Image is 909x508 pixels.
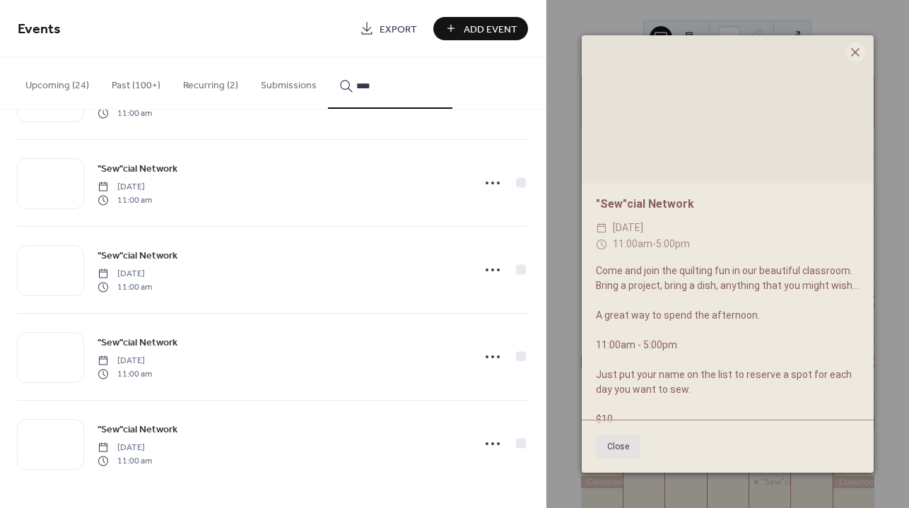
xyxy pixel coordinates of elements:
[380,22,417,37] span: Export
[98,454,152,467] span: 11:00 am
[18,16,61,43] span: Events
[98,181,152,194] span: [DATE]
[656,238,690,249] span: 5:00pm
[596,236,607,253] div: ​
[433,17,528,40] button: Add Event
[652,238,656,249] span: -
[172,57,250,107] button: Recurring (2)
[250,57,328,107] button: Submissions
[613,220,643,237] span: [DATE]
[98,268,152,280] span: [DATE]
[596,435,640,459] button: Close
[98,162,177,177] span: "Sew"cial Network
[464,22,517,37] span: Add Event
[582,196,874,213] div: "Sew"cial Network
[349,17,428,40] a: Export
[98,247,177,264] a: "Sew"cial Network
[98,249,177,264] span: "Sew"cial Network
[14,57,100,107] button: Upcoming (24)
[98,442,152,454] span: [DATE]
[98,421,177,437] a: "Sew"cial Network
[613,238,652,249] span: 11:00am
[100,57,172,107] button: Past (100+)
[98,334,177,350] a: "Sew"cial Network
[98,355,152,367] span: [DATE]
[98,280,152,293] span: 11:00 am
[596,220,607,237] div: ​
[582,264,874,427] div: Come and join the quilting fun in our beautiful classroom. Bring a project, bring a dish, anythin...
[98,160,177,177] a: "Sew"cial Network
[98,336,177,350] span: "Sew"cial Network
[98,194,152,206] span: 11:00 am
[98,423,177,437] span: "Sew"cial Network
[98,367,152,380] span: 11:00 am
[98,107,152,119] span: 11:00 am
